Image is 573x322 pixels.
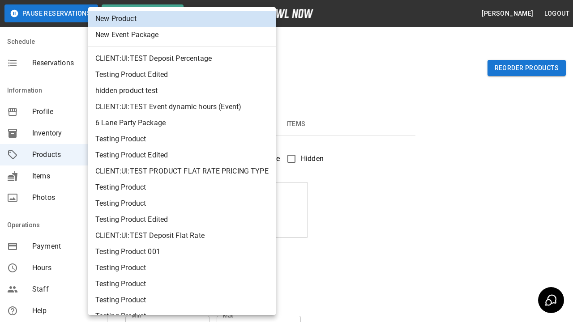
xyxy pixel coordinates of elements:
li: Testing Product Edited [88,147,276,163]
li: Testing Product [88,260,276,276]
li: Testing Product Edited [88,212,276,228]
li: CLIENT:UI:TEST PRODUCT FLAT RATE PRICING TYPE [88,163,276,179]
li: New Event Package [88,27,276,43]
li: 6 Lane Party Package [88,115,276,131]
li: Testing Product [88,131,276,147]
li: New Product [88,11,276,27]
li: Testing Product 001 [88,244,276,260]
li: Testing Product Edited [88,67,276,83]
li: CLIENT:UI:TEST Event dynamic hours (Event) [88,99,276,115]
li: hidden product test [88,83,276,99]
li: Testing Product [88,195,276,212]
li: CLIENT:UI:TEST Deposit Percentage [88,51,276,67]
li: CLIENT:UI:TEST Deposit Flat Rate [88,228,276,244]
li: Testing Product [88,292,276,308]
li: Testing Product [88,179,276,195]
li: Testing Product [88,276,276,292]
